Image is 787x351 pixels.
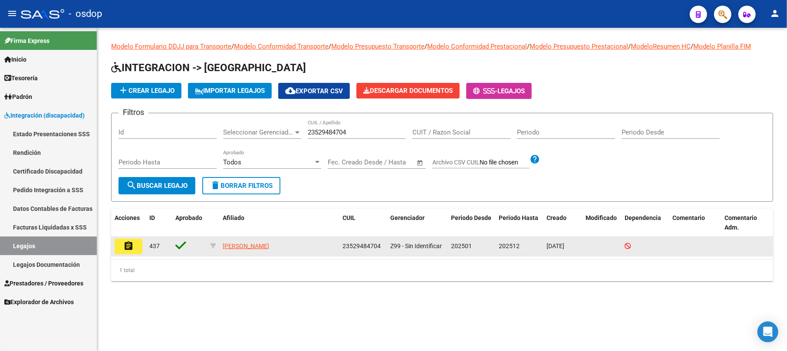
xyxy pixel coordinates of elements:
[497,87,525,95] span: Legajos
[219,209,339,237] datatable-header-cell: Afiliado
[672,214,705,221] span: Comentario
[126,182,188,190] span: Buscar Legajo
[415,158,425,168] button: Open calendar
[757,321,778,342] div: Open Intercom Messenger
[427,43,527,50] a: Modelo Conformidad Prestacional
[175,214,202,221] span: Aprobado
[223,214,244,221] span: Afiliado
[356,83,460,98] button: Descargar Documentos
[371,158,413,166] input: Fecha fin
[724,214,757,231] span: Comentario Adm.
[473,87,497,95] span: -
[547,214,566,221] span: Creado
[4,36,49,46] span: Firma Express
[432,159,480,166] span: Archivo CSV CUIL
[123,241,134,251] mat-icon: assignment
[149,243,160,249] span: 437
[451,214,491,221] span: Periodo Desde
[390,243,442,249] span: Z99 - Sin Identificar
[621,209,669,237] datatable-header-cell: Dependencia
[669,209,721,237] datatable-header-cell: Comentario
[126,180,137,190] mat-icon: search
[285,85,296,96] mat-icon: cloud_download
[4,279,83,288] span: Prestadores / Proveedores
[285,87,343,95] span: Exportar CSV
[582,209,621,237] datatable-header-cell: Modificado
[530,43,628,50] a: Modelo Presupuesto Prestacional
[390,214,425,221] span: Gerenciador
[223,128,293,136] span: Seleccionar Gerenciador
[342,243,381,249] span: 23529484704
[119,106,148,118] h3: Filtros
[339,209,387,237] datatable-header-cell: CUIL
[586,214,617,221] span: Modificado
[119,177,195,194] button: Buscar Legajo
[111,259,773,281] div: 1 total
[278,83,350,99] button: Exportar CSV
[451,243,472,249] span: 202501
[111,43,231,50] a: Modelo Formulario DDJJ para Transporte
[342,214,356,221] span: CUIL
[4,297,74,307] span: Explorador de Archivos
[387,209,448,237] datatable-header-cell: Gerenciador
[328,158,363,166] input: Fecha inicio
[363,87,453,95] span: Descargar Documentos
[770,8,780,19] mat-icon: person
[223,243,269,249] span: [PERSON_NAME]
[202,177,280,194] button: Borrar Filtros
[543,209,582,237] datatable-header-cell: Creado
[547,243,564,249] span: [DATE]
[111,209,146,237] datatable-header-cell: Acciones
[530,154,540,164] mat-icon: help
[195,87,265,95] span: IMPORTAR LEGAJOS
[223,158,241,166] span: Todos
[721,209,773,237] datatable-header-cell: Comentario Adm.
[111,83,181,98] button: Crear Legajo
[499,243,520,249] span: 202512
[188,83,272,98] button: IMPORTAR LEGAJOS
[495,209,543,237] datatable-header-cell: Periodo Hasta
[149,214,155,221] span: ID
[115,214,140,221] span: Acciones
[625,214,661,221] span: Dependencia
[4,92,32,102] span: Padrón
[480,159,530,167] input: Archivo CSV CUIL
[69,4,102,23] span: - osdop
[4,73,38,83] span: Tesorería
[210,182,273,190] span: Borrar Filtros
[118,87,175,95] span: Crear Legajo
[631,43,691,50] a: ModeloResumen HC
[466,83,532,99] button: -Legajos
[499,214,538,221] span: Periodo Hasta
[111,42,773,281] div: / / / / / /
[234,43,329,50] a: Modelo Conformidad Transporte
[7,8,17,19] mat-icon: menu
[4,55,26,64] span: Inicio
[331,43,425,50] a: Modelo Presupuesto Transporte
[693,43,751,50] a: Modelo Planilla FIM
[118,85,128,95] mat-icon: add
[210,180,221,190] mat-icon: delete
[172,209,207,237] datatable-header-cell: Aprobado
[4,111,85,120] span: Integración (discapacidad)
[146,209,172,237] datatable-header-cell: ID
[111,62,306,74] span: INTEGRACION -> [GEOGRAPHIC_DATA]
[448,209,495,237] datatable-header-cell: Periodo Desde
